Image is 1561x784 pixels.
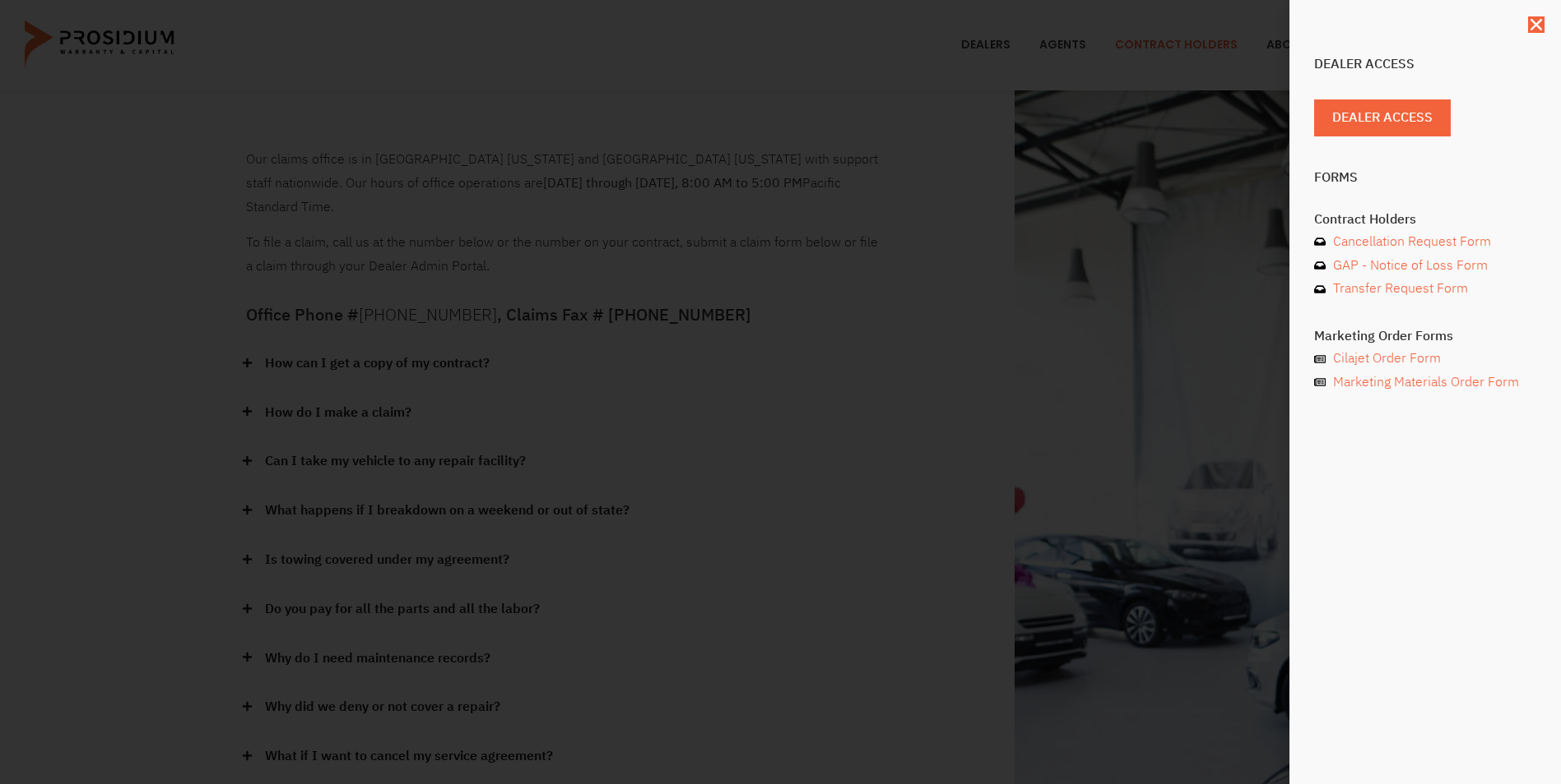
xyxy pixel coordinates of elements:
[1314,277,1536,301] a: Transfer Request Form
[1314,58,1536,71] h4: Dealer Access
[1528,16,1545,33] a: Close
[1314,213,1536,226] h4: Contract Holders
[1314,230,1536,254] a: Cancellation Request Form
[1314,347,1536,371] a: Cilajet Order Form
[1329,347,1441,371] span: Cilajet Order Form
[1332,106,1433,130] span: Dealer Access
[1314,254,1536,278] a: GAP - Notice of Loss Form
[1329,371,1519,394] span: Marketing Materials Order Form
[1329,277,1468,301] span: Transfer Request Form
[1329,254,1488,278] span: GAP - Notice of Loss Form
[1314,99,1451,136] a: Dealer Access
[1314,330,1536,343] h4: Marketing Order Forms
[1314,171,1536,184] h4: Forms
[1314,371,1536,394] a: Marketing Materials Order Form
[1329,230,1491,254] span: Cancellation Request Form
